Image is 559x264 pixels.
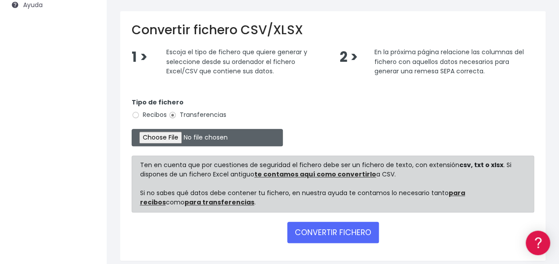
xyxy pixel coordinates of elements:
[132,110,167,120] label: Recibos
[185,198,254,207] a: para transferencias
[132,156,534,212] div: Ten en cuenta que por cuestiones de seguridad el fichero debe ser un fichero de texto, con extens...
[169,110,226,120] label: Transferencias
[374,48,523,76] span: En la próxima página relacione las columnas del fichero con aquellos datos necesarios para genera...
[132,98,184,107] strong: Tipo de fichero
[166,48,307,76] span: Escoja el tipo de fichero que quiere generar y seleccione desde su ordenador el fichero Excel/CSV...
[254,170,376,179] a: te contamos aquí como convertirlo
[132,23,534,38] h2: Convertir fichero CSV/XLSX
[23,0,43,9] span: Ayuda
[459,160,503,169] strong: csv, txt o xlsx
[287,222,379,243] button: CONVERTIR FICHERO
[339,48,358,67] span: 2 >
[140,188,465,207] a: para recibos
[132,48,148,67] span: 1 >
